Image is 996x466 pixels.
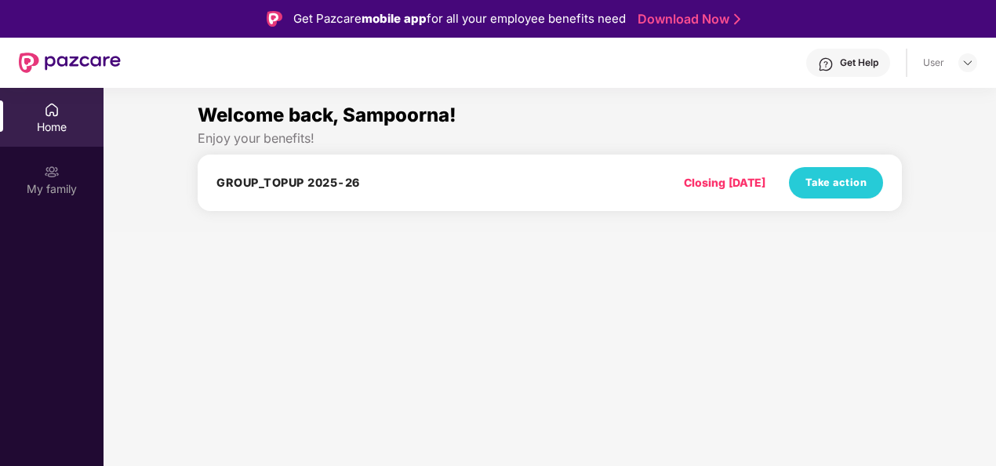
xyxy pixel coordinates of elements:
button: Take action [789,167,883,198]
img: Logo [267,11,282,27]
div: Closing [DATE] [684,174,765,191]
h4: GROUP_TOPUP 2025-26 [216,175,360,191]
img: svg+xml;base64,PHN2ZyB3aWR0aD0iMjAiIGhlaWdodD0iMjAiIHZpZXdCb3g9IjAgMCAyMCAyMCIgZmlsbD0ibm9uZSIgeG... [44,164,60,180]
div: Get Help [840,56,878,69]
strong: mobile app [362,11,427,26]
span: Welcome back, Sampoorna! [198,104,456,126]
img: svg+xml;base64,PHN2ZyBpZD0iRHJvcGRvd24tMzJ4MzIiIHhtbG5zPSJodHRwOi8vd3d3LnczLm9yZy8yMDAwL3N2ZyIgd2... [961,56,974,69]
div: Enjoy your benefits! [198,130,902,147]
img: Stroke [734,11,740,27]
img: New Pazcare Logo [19,53,121,73]
div: User [923,56,944,69]
div: Get Pazcare for all your employee benefits need [293,9,626,28]
span: Take action [805,175,867,191]
img: svg+xml;base64,PHN2ZyBpZD0iSGVscC0zMngzMiIgeG1sbnM9Imh0dHA6Ly93d3cudzMub3JnLzIwMDAvc3ZnIiB3aWR0aD... [818,56,834,72]
img: svg+xml;base64,PHN2ZyBpZD0iSG9tZSIgeG1sbnM9Imh0dHA6Ly93d3cudzMub3JnLzIwMDAvc3ZnIiB3aWR0aD0iMjAiIG... [44,102,60,118]
a: Download Now [638,11,736,27]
